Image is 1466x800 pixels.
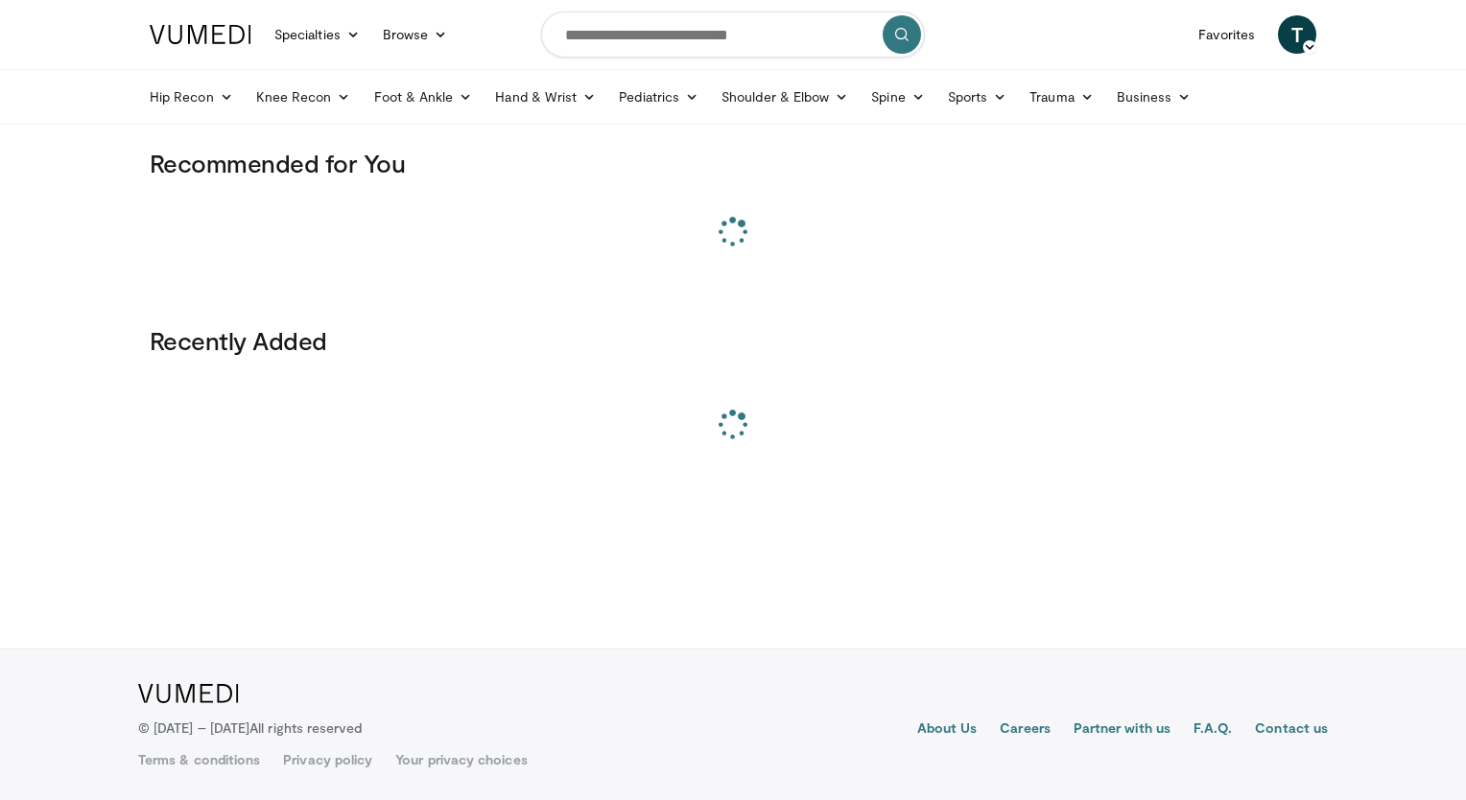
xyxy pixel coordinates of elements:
a: Contact us [1255,718,1328,741]
p: © [DATE] – [DATE] [138,718,363,738]
a: Spine [860,78,935,116]
a: T [1278,15,1316,54]
span: All rights reserved [249,719,362,736]
a: Your privacy choices [395,750,527,769]
a: Privacy policy [283,750,372,769]
a: Knee Recon [245,78,363,116]
a: Sports [936,78,1019,116]
a: Browse [371,15,460,54]
a: Careers [1000,718,1051,741]
a: About Us [917,718,978,741]
a: Specialties [263,15,371,54]
a: Hip Recon [138,78,245,116]
a: Terms & conditions [138,750,260,769]
a: Trauma [1018,78,1105,116]
a: Business [1105,78,1203,116]
a: Favorites [1187,15,1266,54]
img: VuMedi Logo [138,684,239,703]
a: Hand & Wrist [484,78,607,116]
img: VuMedi Logo [150,25,251,44]
h3: Recently Added [150,325,1316,356]
a: Foot & Ankle [363,78,485,116]
a: Shoulder & Elbow [710,78,860,116]
a: Partner with us [1074,718,1170,741]
h3: Recommended for You [150,148,1316,178]
a: F.A.Q. [1194,718,1232,741]
a: Pediatrics [607,78,710,116]
input: Search topics, interventions [541,12,925,58]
